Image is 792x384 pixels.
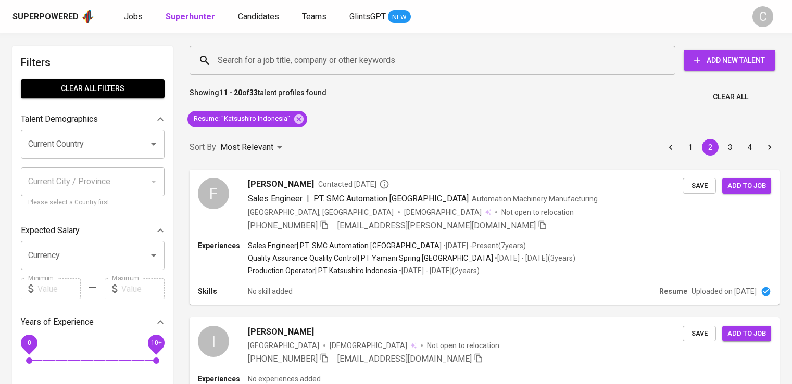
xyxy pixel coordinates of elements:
[124,11,143,21] span: Jobs
[166,10,217,23] a: Superhunter
[248,340,319,351] div: [GEOGRAPHIC_DATA]
[727,180,766,192] span: Add to job
[248,207,394,217] div: [GEOGRAPHIC_DATA], [GEOGRAPHIC_DATA]
[692,54,767,67] span: Add New Talent
[146,248,161,263] button: Open
[248,221,318,231] span: [PHONE_NUMBER]
[501,207,574,217] p: Not open to relocation
[349,11,386,21] span: GlintsGPT
[313,194,469,203] span: PT. SMC Automation [GEOGRAPHIC_DATA]
[248,194,303,203] span: Sales Engineer
[198,178,229,209] div: F
[21,220,165,241] div: Expected Salary
[493,253,575,263] p: • [DATE] - [DATE] ( 3 years )
[404,207,483,217] span: [DEMOGRAPHIC_DATA]
[21,224,80,237] p: Expected Salary
[302,11,326,21] span: Teams
[709,87,752,107] button: Clear All
[219,88,242,97] b: 11 - 20
[683,326,716,342] button: Save
[330,340,409,351] span: [DEMOGRAPHIC_DATA]
[198,326,229,357] div: I
[21,109,165,130] div: Talent Demographics
[692,286,757,297] p: Uploaded on [DATE]
[190,87,326,107] p: Showing of talent profiles found
[713,91,748,104] span: Clear All
[21,316,94,328] p: Years of Experience
[248,374,321,384] p: No experiences added
[388,12,411,22] span: NEW
[722,139,738,156] button: Go to page 3
[248,253,493,263] p: Quality Assurance Quality Control | PT Yamani Spring [GEOGRAPHIC_DATA]
[29,82,156,95] span: Clear All filters
[702,139,719,156] button: page 2
[12,11,79,23] div: Superpowered
[187,111,307,127] div: Resume: "Katsushiro Indonesia"
[166,11,215,21] b: Superhunter
[661,139,780,156] nav: pagination navigation
[682,139,699,156] button: Go to page 1
[307,193,309,205] span: |
[121,278,165,299] input: Value
[662,139,679,156] button: Go to previous page
[21,113,98,125] p: Talent Demographics
[427,340,499,351] p: Not open to relocation
[741,139,758,156] button: Go to page 4
[21,312,165,332] div: Years of Experience
[249,88,258,97] b: 33
[81,9,95,24] img: app logo
[684,50,775,71] button: Add New Talent
[150,339,161,347] span: 10+
[190,170,780,305] a: F[PERSON_NAME]Contacted [DATE]Sales Engineer|PT. SMC Automation [GEOGRAPHIC_DATA]Automation Machi...
[472,195,598,203] span: Automation Machinery Manufacturing
[124,10,145,23] a: Jobs
[248,240,442,251] p: Sales Engineer | PT. SMC Automation [GEOGRAPHIC_DATA]
[198,286,248,297] p: Skills
[688,180,711,192] span: Save
[722,178,771,194] button: Add to job
[727,328,766,340] span: Add to job
[28,198,157,208] p: Please select a Country first
[302,10,329,23] a: Teams
[442,240,526,251] p: • [DATE] - Present ( 7 years )
[220,138,286,157] div: Most Relevant
[27,339,31,347] span: 0
[238,10,281,23] a: Candidates
[248,286,293,297] p: No skill added
[12,9,95,24] a: Superpoweredapp logo
[21,79,165,98] button: Clear All filters
[683,178,716,194] button: Save
[187,114,296,124] span: Resume : "Katsushiro Indonesia"
[752,6,773,27] div: C
[21,54,165,71] h6: Filters
[248,326,314,338] span: [PERSON_NAME]
[198,240,248,251] p: Experiences
[722,326,771,342] button: Add to job
[761,139,778,156] button: Go to next page
[198,374,248,384] p: Experiences
[349,10,411,23] a: GlintsGPT NEW
[659,286,687,297] p: Resume
[337,221,536,231] span: [EMAIL_ADDRESS][PERSON_NAME][DOMAIN_NAME]
[220,141,273,153] p: Most Relevant
[379,179,389,189] svg: By Batam recruiter
[337,354,472,364] span: [EMAIL_ADDRESS][DOMAIN_NAME]
[248,265,397,276] p: Production Operator | PT Katsushiro Indonesia
[146,137,161,151] button: Open
[397,265,480,276] p: • [DATE] - [DATE] ( 2 years )
[248,178,314,190] span: [PERSON_NAME]
[688,328,711,340] span: Save
[37,278,81,299] input: Value
[318,179,389,189] span: Contacted [DATE]
[248,354,318,364] span: [PHONE_NUMBER]
[190,141,216,153] p: Sort By
[238,11,279,21] span: Candidates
